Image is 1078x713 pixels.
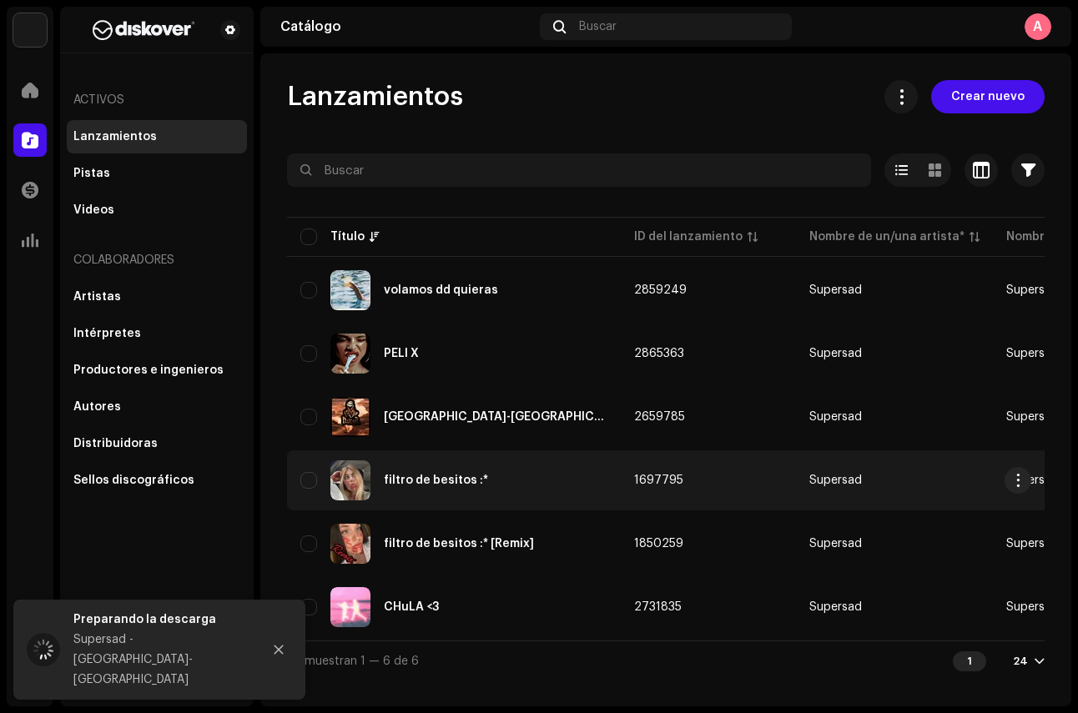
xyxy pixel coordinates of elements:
[287,153,871,187] input: Buscar
[1013,655,1028,668] div: 24
[384,601,439,613] div: CHuLA <3
[330,270,370,310] img: a23a53ce-8501-4a7b-8c3e-f2c13e40f1de
[73,203,114,217] div: Videos
[73,364,224,377] div: Productores e ingenieros
[1006,601,1059,613] span: Supersad
[73,630,249,690] div: Supersad - [GEOGRAPHIC_DATA]-[GEOGRAPHIC_DATA]
[809,284,862,296] div: Supersad
[280,20,533,33] div: Catálogo
[67,80,247,120] re-a-nav-header: Activos
[384,411,607,423] div: PARIS-DAKAR
[634,538,683,550] span: 1850259
[931,80,1045,113] button: Crear nuevo
[73,400,121,414] div: Autores
[809,474,980,486] span: Supersad
[809,474,862,486] div: Supersad
[330,524,370,564] img: 92d809f3-3c0c-471c-ac24-78d897a52623
[809,538,980,550] span: Supersad
[809,601,980,613] span: Supersad
[73,610,249,630] div: Preparando la descarga
[809,601,862,613] div: Supersad
[634,284,687,296] span: 2859249
[73,290,121,304] div: Artistas
[73,327,141,340] div: Intérpretes
[67,157,247,190] re-m-nav-item: Pistas
[13,13,47,47] img: 297a105e-aa6c-4183-9ff4-27133c00f2e2
[73,167,110,180] div: Pistas
[287,655,419,667] span: Se muestran 1 — 6 de 6
[330,460,370,500] img: abef1eea-c4dd-4bd2-89d0-38737dee87e2
[634,228,743,245] div: ID del lanzamiento
[67,317,247,350] re-m-nav-item: Intérpretes
[67,464,247,497] re-m-nav-item: Sellos discográficos
[953,651,986,671] div: 1
[67,427,247,460] re-m-nav-item: Distribuidoras
[73,437,158,450] div: Distribuidoras
[384,284,498,296] div: volamos dd quieras
[1025,13,1051,40] div: A
[1006,348,1059,359] span: Supersad
[73,130,157,143] div: Lanzamientos
[67,120,247,153] re-m-nav-item: Lanzamientos
[809,348,862,359] div: Supersad
[262,633,295,666] button: Close
[1006,474,1059,486] span: Supersad
[384,474,488,486] div: filtro de besitos :*
[67,354,247,387] re-m-nav-item: Productores e ingenieros
[330,397,370,437] img: 1588a81c-447d-4b2a-b8e3-0ce2366fd66d
[330,587,370,627] img: a518cebc-e0c5-4ae2-a49c-090ff9cf109f
[67,390,247,424] re-m-nav-item: Autores
[384,538,534,550] div: filtro de besitos :* [Remix]
[809,411,980,423] span: Supersad
[579,20,617,33] span: Buscar
[330,334,370,374] img: dcbdfc5b-2882-4219-936c-7742ebcd2623
[73,20,214,40] img: b627a117-4a24-417a-95e9-2d0c90689367
[1006,284,1059,296] span: Supersad
[330,228,365,245] div: Título
[1006,411,1059,423] span: Supersad
[634,474,683,486] span: 1697795
[384,348,419,359] div: PELI X
[67,240,247,280] re-a-nav-header: Colaboradores
[67,193,247,227] re-m-nav-item: Videos
[951,80,1025,113] span: Crear nuevo
[809,411,862,423] div: Supersad
[634,348,684,359] span: 2865363
[809,538,862,550] div: Supersad
[73,474,194,487] div: Sellos discográficos
[809,348,980,359] span: Supersad
[67,280,247,314] re-m-nav-item: Artistas
[809,228,965,245] div: Nombre de un/una artista*
[634,601,682,613] span: 2731835
[634,411,685,423] span: 2659785
[287,80,463,113] span: Lanzamientos
[809,284,980,296] span: Supersad
[1006,538,1059,550] span: Supersad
